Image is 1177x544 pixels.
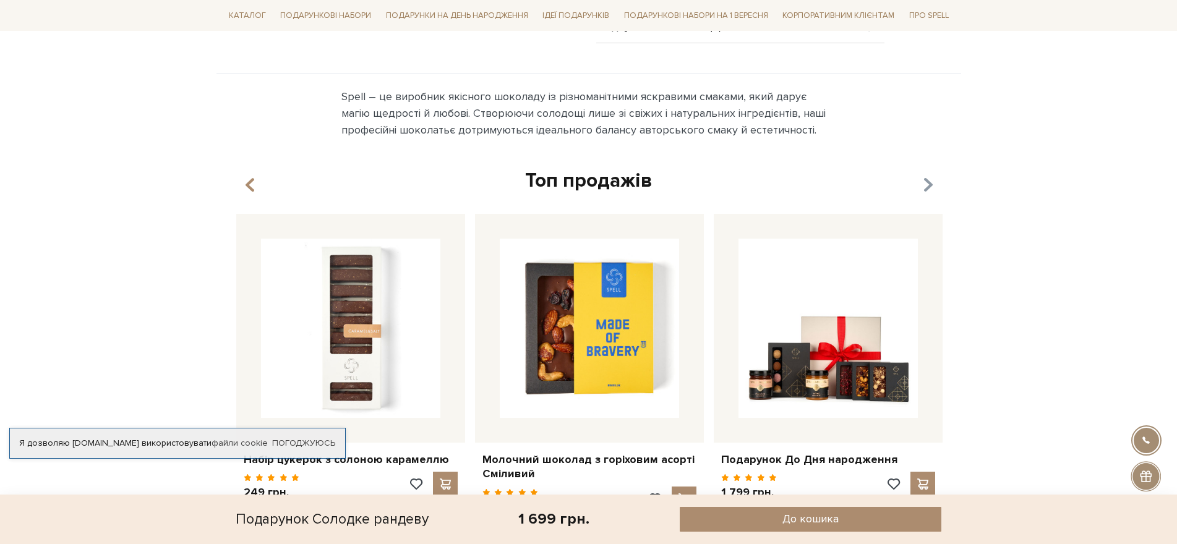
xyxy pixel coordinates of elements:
div: Spell – це виробник якісного шоколаду із різноманітними яскравими смаками, який дарує магію щедро... [341,88,836,138]
a: Подарункові набори на 1 Вересня [619,5,773,26]
p: 1 799 грн. [721,485,777,499]
a: Молочний шоколад з горіховим асорті Сміливий [482,453,696,482]
div: 1 699 грн. [518,509,589,529]
span: До кошика [782,512,839,526]
a: Каталог [224,6,271,25]
a: Подарунки на День народження [381,6,533,25]
div: Топ продажів [231,168,946,194]
a: Набір цукерок з солоною карамеллю [244,453,458,467]
a: Подарункові набори [275,6,376,25]
p: 249 грн. [244,485,300,499]
button: До кошика [680,507,941,532]
div: Я дозволяю [DOMAIN_NAME] використовувати [10,438,345,449]
a: Ідеї подарунків [537,6,614,25]
div: Подарунок Солодке рандеву [236,507,429,532]
a: файли cookie [212,438,268,448]
a: Про Spell [904,6,954,25]
a: Погоджуюсь [272,438,335,449]
a: Подарунок До Дня народження [721,453,935,467]
span: Відгуки та питання (2) [602,21,722,32]
a: Корпоративним клієнтам [777,5,899,26]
